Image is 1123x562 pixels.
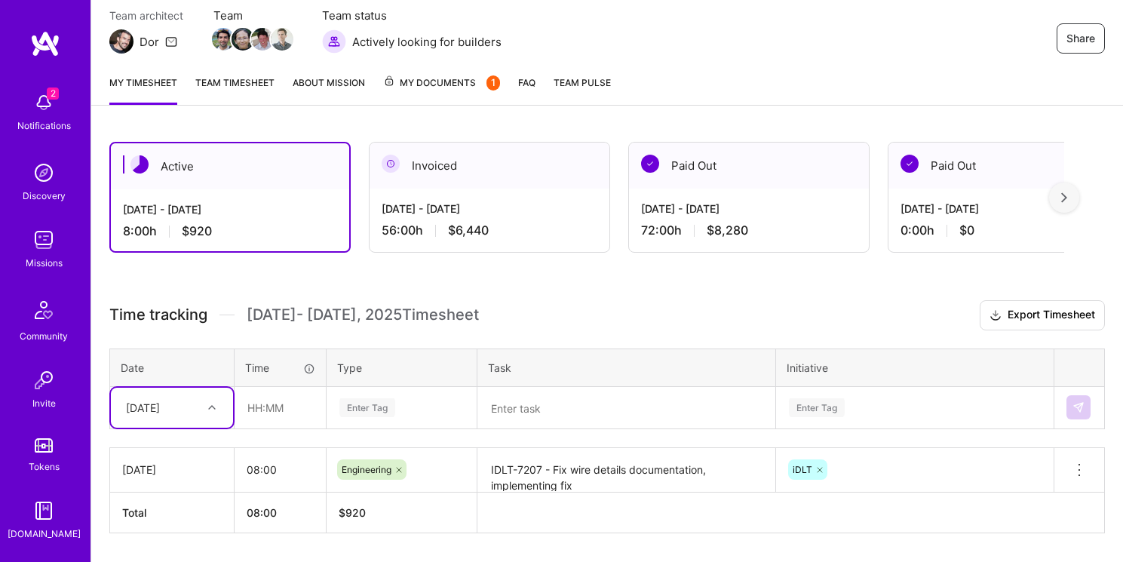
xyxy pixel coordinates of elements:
[110,492,235,533] th: Total
[352,34,502,50] span: Actively looking for builders
[235,388,325,428] input: HH:MM
[122,462,222,478] div: [DATE]
[327,349,477,386] th: Type
[130,155,149,174] img: Active
[901,223,1116,238] div: 0:00 h
[109,75,177,105] a: My timesheet
[109,8,183,23] span: Team architect
[235,450,326,490] input: HH:MM
[272,26,292,52] a: Team Member Avatar
[342,464,391,475] span: Engineering
[1061,192,1067,203] img: right
[165,35,177,48] i: icon Mail
[235,492,327,533] th: 08:00
[29,365,59,395] img: Invite
[322,8,502,23] span: Team status
[26,255,63,271] div: Missions
[1066,31,1095,46] span: Share
[109,29,133,54] img: Team Architect
[29,88,59,118] img: bell
[29,459,60,474] div: Tokens
[554,77,611,88] span: Team Pulse
[123,201,337,217] div: [DATE] - [DATE]
[383,75,500,91] span: My Documents
[29,496,59,526] img: guide book
[486,75,500,91] div: 1
[17,118,71,134] div: Notifications
[382,155,400,173] img: Invoiced
[477,349,776,386] th: Task
[518,75,535,105] a: FAQ
[232,28,254,51] img: Team Member Avatar
[641,155,659,173] img: Paid Out
[247,306,479,324] span: [DATE] - [DATE] , 2025 Timesheet
[382,201,597,217] div: [DATE] - [DATE]
[110,349,235,386] th: Date
[789,396,845,419] div: Enter Tag
[339,506,366,519] span: $ 920
[271,28,293,51] img: Team Member Avatar
[641,201,857,217] div: [DATE] - [DATE]
[901,201,1116,217] div: [DATE] - [DATE]
[339,396,395,419] div: Enter Tag
[23,188,66,204] div: Discovery
[233,26,253,52] a: Team Member Avatar
[554,75,611,105] a: Team Pulse
[213,26,233,52] a: Team Member Avatar
[123,223,337,239] div: 8:00 h
[111,143,349,189] div: Active
[629,143,869,189] div: Paid Out
[383,75,500,105] a: My Documents1
[182,223,212,239] span: $920
[293,75,365,105] a: About Mission
[707,223,748,238] span: $8,280
[370,143,609,189] div: Invoiced
[29,158,59,188] img: discovery
[20,328,68,344] div: Community
[212,28,235,51] img: Team Member Avatar
[959,223,974,238] span: $0
[448,223,489,238] span: $6,440
[990,308,1002,324] i: icon Download
[479,450,774,491] textarea: IDLT-7207 - Fix wire details documentation, implementing fix
[245,360,315,376] div: Time
[980,300,1105,330] button: Export Timesheet
[793,464,812,475] span: iDLT
[26,292,62,328] img: Community
[126,400,160,416] div: [DATE]
[47,88,59,100] span: 2
[29,225,59,255] img: teamwork
[208,404,216,411] i: icon Chevron
[251,28,274,51] img: Team Member Avatar
[1072,401,1085,413] img: Submit
[109,306,207,324] span: Time tracking
[382,223,597,238] div: 56:00 h
[30,30,60,57] img: logo
[322,29,346,54] img: Actively looking for builders
[195,75,275,105] a: Team timesheet
[32,395,56,411] div: Invite
[787,360,1043,376] div: Initiative
[641,223,857,238] div: 72:00 h
[140,34,159,50] div: Dor
[253,26,272,52] a: Team Member Avatar
[213,8,292,23] span: Team
[1057,23,1105,54] button: Share
[901,155,919,173] img: Paid Out
[8,526,81,542] div: [DOMAIN_NAME]
[35,438,53,453] img: tokens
